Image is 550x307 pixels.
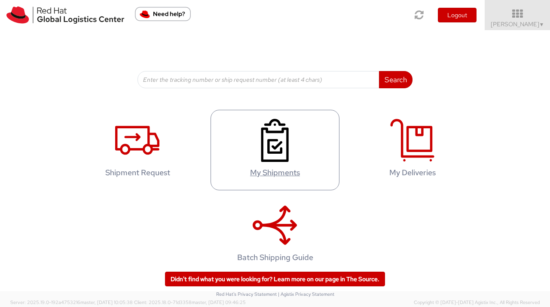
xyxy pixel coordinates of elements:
[73,110,202,190] a: Shipment Request
[211,110,339,190] a: My Shipments
[80,299,133,305] span: master, [DATE] 10:05:38
[539,21,544,28] span: ▼
[438,8,477,22] button: Logout
[135,7,191,21] button: Need help?
[10,299,133,305] span: Server: 2025.19.0-192a4753216
[192,299,246,305] span: master, [DATE] 09:46:25
[357,168,468,177] h4: My Deliveries
[379,71,412,88] button: Search
[220,168,330,177] h4: My Shipments
[6,6,124,24] img: rh-logistics-00dfa346123c4ec078e1.svg
[82,168,193,177] h4: Shipment Request
[348,110,477,190] a: My Deliveries
[134,299,246,305] span: Client: 2025.18.0-71d3358
[211,195,339,275] a: Batch Shipping Guide
[491,20,544,28] span: [PERSON_NAME]
[414,299,540,306] span: Copyright © [DATE]-[DATE] Agistix Inc., All Rights Reserved
[165,272,385,286] a: Didn't find what you were looking for? Learn more on our page in The Source.
[220,253,330,262] h4: Batch Shipping Guide
[278,291,334,297] a: | Agistix Privacy Statement
[137,71,379,88] input: Enter the tracking number or ship request number (at least 4 chars)
[216,291,277,297] a: Red Hat's Privacy Statement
